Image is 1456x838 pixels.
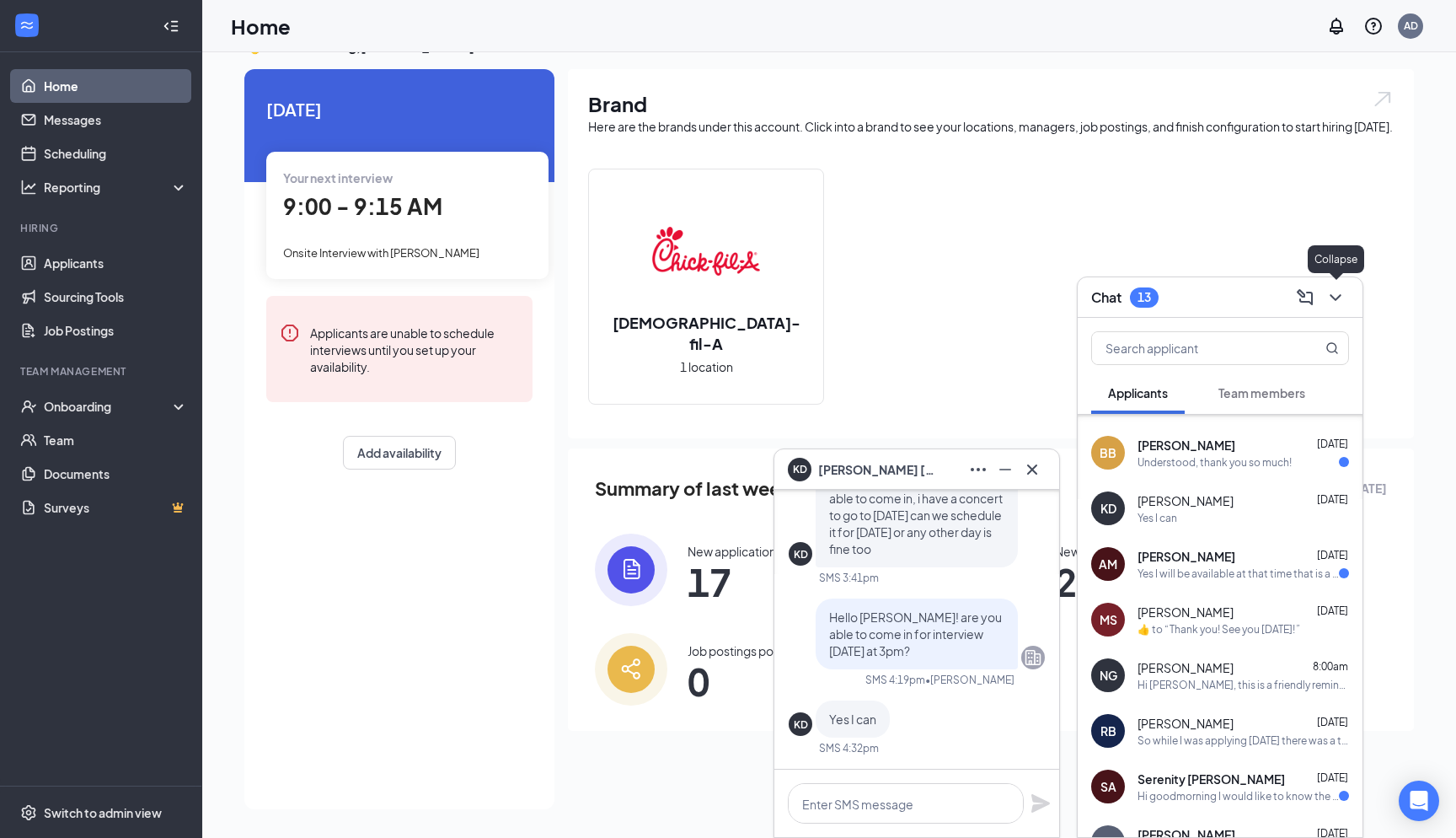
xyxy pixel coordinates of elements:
[1100,611,1117,628] div: MS
[1317,438,1348,450] span: [DATE]
[1363,16,1384,36] svg: QuestionInfo
[280,323,300,343] svg: Error
[1325,287,1346,308] svg: ChevronDown
[1137,771,1285,787] span: Serenity [PERSON_NAME]
[1322,284,1349,311] button: ChevronDown
[20,179,37,196] svg: Analysis
[1295,287,1315,308] svg: ComposeMessage
[1137,492,1234,509] span: [PERSON_NAME]
[829,610,1002,658] span: Hello [PERSON_NAME]! are you able to come in for interview [DATE] at 3pm?
[1099,556,1117,572] div: AM
[343,436,456,470] button: Add availability
[829,712,876,727] span: Yes I can
[688,543,782,560] div: New applications
[1218,385,1305,400] span: Team members
[44,179,189,196] div: Reporting
[1137,659,1234,676] span: [PERSON_NAME]
[1100,667,1117,684] div: NG
[1137,548,1235,565] span: [PERSON_NAME]
[1022,459,1042,480] svg: Cross
[1292,284,1319,311] button: ComposeMessage
[1137,622,1300,637] div: ​👍​ to “ Thank you! See you [DATE]! ”
[595,633,667,706] img: icon
[20,398,37,415] svg: UserCheck
[44,457,188,491] a: Documents
[1326,16,1346,36] svg: Notifications
[1308,245,1364,273] div: Collapse
[44,246,188,280] a: Applicants
[794,717,808,732] div: KD
[1313,660,1348,673] span: 8:00am
[310,323,519,375] div: Applicants are unable to schedule interviews until you set up your availability.
[992,456,1019,483] button: Minimize
[925,673,1014,687] span: • [PERSON_NAME]
[588,89,1394,118] h1: Brand
[1317,716,1348,728] span: [DATE]
[1100,444,1116,461] div: BB
[1137,290,1151,304] div: 13
[283,170,393,185] span: Your next interview
[20,364,185,379] div: Team Management
[1137,604,1234,620] span: [PERSON_NAME]
[283,246,479,260] span: Onsite Interview with [PERSON_NAME]
[44,69,188,103] a: Home
[1325,341,1339,355] svg: MagnifyingGlass
[1137,733,1349,748] div: So while I was applying [DATE] there was a thing for asking me to answer some extra questions but...
[1317,493,1348,506] span: [DATE]
[1092,332,1292,364] input: Search applicant
[588,118,1394,135] div: Here are the brands under this account. Click into a brand to see your locations, managers, job p...
[1023,647,1043,668] svg: Company
[589,312,823,354] h2: [DEMOGRAPHIC_DATA]-fil-A
[283,192,442,220] span: 9:00 - 9:15 AM
[1019,456,1046,483] button: Cross
[829,474,1003,556] span: Hi! Im really sorry [DATE] im not able to come in, i have a concert to go to [DATE] can we schedu...
[1317,549,1348,561] span: [DATE]
[680,357,733,376] span: 1 location
[688,666,799,696] span: 0
[1404,19,1418,33] div: AD
[44,804,162,821] div: Switch to admin view
[688,567,782,597] span: 17
[995,459,1015,480] svg: Minimize
[1137,511,1177,525] div: Yes I can
[1137,567,1339,581] div: Yes I will be available at that time that is a great time for me thank you for the opportunity
[266,96,533,122] span: [DATE]
[1137,678,1349,692] div: Hi [PERSON_NAME], this is a friendly reminder. Your interview with [DEMOGRAPHIC_DATA]-fil-A for B...
[1100,500,1116,517] div: KD
[1137,455,1292,470] div: Understood, thank you so much!
[819,741,879,755] div: SMS 4:32pm
[44,314,188,347] a: Job Postings
[19,17,35,34] svg: WorkstreamLogo
[688,642,799,659] div: Job postings posted
[1108,385,1168,400] span: Applicants
[1137,789,1339,803] div: Hi goodmorning I would like to know the status of my application.
[865,673,925,687] div: SMS 4:19pm
[794,547,808,561] div: KD
[20,804,37,821] svg: Settings
[1317,604,1348,617] span: [DATE]
[1091,288,1121,307] h3: Chat
[20,221,185,235] div: Hiring
[1030,793,1051,814] svg: Plane
[652,197,760,305] img: Chick-fil-A
[818,460,936,479] span: [PERSON_NAME] [PERSON_NAME]
[44,280,188,314] a: Sourcing Tools
[44,103,188,137] a: Messages
[968,459,988,480] svg: Ellipses
[595,474,791,503] span: Summary of last week
[1372,89,1394,109] img: open.6027fd2a22e1237b5b06.svg
[44,137,188,170] a: Scheduling
[44,491,188,524] a: SurveysCrown
[1100,723,1116,739] div: RB
[1399,781,1439,821] div: Open Intercom Messenger
[595,534,667,606] img: icon
[163,18,179,35] svg: Collapse
[1137,715,1234,732] span: [PERSON_NAME]
[44,423,188,457] a: Team
[44,398,174,415] div: Onboarding
[1137,437,1235,454] span: [PERSON_NAME]
[965,456,992,483] button: Ellipses
[1100,778,1116,795] div: SA
[819,571,879,585] div: SMS 3:41pm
